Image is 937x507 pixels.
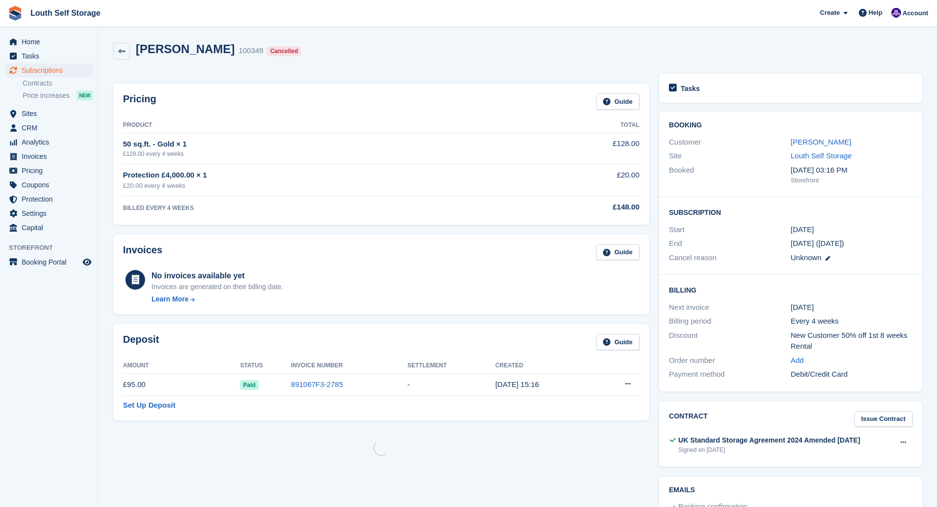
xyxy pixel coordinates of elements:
div: Billing period [669,316,790,327]
a: menu [5,255,93,269]
a: menu [5,107,93,120]
a: Guide [596,244,639,261]
a: menu [5,63,93,77]
div: Order number [669,355,790,366]
div: Debit/Credit Card [791,369,912,380]
a: menu [5,35,93,49]
span: Analytics [22,135,81,149]
div: Cancel reason [669,252,790,264]
div: Invoices are generated on their billing date. [151,282,283,292]
div: [DATE] [791,302,912,313]
a: Price increases NEW [23,90,93,101]
span: Settings [22,207,81,220]
a: Issue Contract [854,411,912,427]
h2: Subscription [669,207,912,217]
time: 2025-08-13 23:00:00 UTC [791,224,814,236]
div: Payment method [669,369,790,380]
h2: Pricing [123,93,156,110]
span: Sites [22,107,81,120]
div: 100349 [239,45,263,57]
div: Protection £4,000.00 × 1 [123,170,515,181]
td: £20.00 [515,164,639,196]
h2: Billing [669,285,912,295]
div: [DATE] 03:16 PM [791,165,912,176]
div: Next invoice [669,302,790,313]
th: Invoice Number [291,358,408,374]
span: Protection [22,192,81,206]
div: Discount [669,330,790,352]
div: UK Standard Storage Agreement 2024 Amended [DATE] [678,435,860,446]
h2: Contract [669,411,708,427]
span: Storefront [9,243,98,253]
div: Every 4 weeks [791,316,912,327]
a: Louth Self Storage [791,151,852,160]
th: Amount [123,358,240,374]
div: £148.00 [515,202,639,213]
div: End [669,238,790,249]
div: BILLED EVERY 4 WEEKS [123,204,515,212]
div: Cancelled [267,46,301,56]
span: Price increases [23,91,70,100]
div: NEW [77,90,93,100]
a: menu [5,49,93,63]
span: Home [22,35,81,49]
td: £128.00 [515,133,639,164]
a: Guide [596,93,639,110]
a: Preview store [81,256,93,268]
span: Coupons [22,178,81,192]
span: Account [903,8,928,18]
div: £20.00 every 4 weeks [123,181,515,191]
span: [DATE] ([DATE]) [791,239,845,247]
img: Matthew Frith [891,8,901,18]
div: Signed on [DATE] [678,446,860,454]
th: Settlement [407,358,495,374]
a: Contracts [23,79,93,88]
a: Add [791,355,804,366]
span: Invoices [22,149,81,163]
div: No invoices available yet [151,270,283,282]
a: menu [5,164,93,178]
time: 2025-08-07 14:16:30 UTC [495,380,539,388]
span: Capital [22,221,81,235]
th: Created [495,358,593,374]
h2: Emails [669,486,912,494]
a: menu [5,178,93,192]
div: £128.00 every 4 weeks [123,149,515,158]
span: Unknown [791,253,822,262]
div: Start [669,224,790,236]
a: Louth Self Storage [27,5,104,21]
a: 891067F3-2785 [291,380,343,388]
th: Product [123,118,515,133]
a: Set Up Deposit [123,400,176,411]
a: menu [5,135,93,149]
h2: Deposit [123,334,159,350]
span: Pricing [22,164,81,178]
td: £95.00 [123,374,240,396]
div: 50 sq.ft. - Gold × 1 [123,139,515,150]
a: menu [5,221,93,235]
a: menu [5,207,93,220]
h2: Invoices [123,244,162,261]
div: Learn More [151,294,188,304]
div: Booked [669,165,790,185]
a: menu [5,149,93,163]
td: - [407,374,495,396]
span: CRM [22,121,81,135]
span: Subscriptions [22,63,81,77]
th: Total [515,118,639,133]
th: Status [240,358,291,374]
div: Customer [669,137,790,148]
span: Tasks [22,49,81,63]
a: Guide [596,334,639,350]
div: Storefront [791,176,912,185]
h2: [PERSON_NAME] [136,42,235,56]
h2: Booking [669,121,912,129]
a: menu [5,121,93,135]
span: Booking Portal [22,255,81,269]
a: [PERSON_NAME] [791,138,851,146]
div: New Customer 50% off 1st 8 weeks Rental [791,330,912,352]
a: Learn More [151,294,283,304]
span: Create [820,8,840,18]
div: Site [669,150,790,162]
span: Help [869,8,882,18]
